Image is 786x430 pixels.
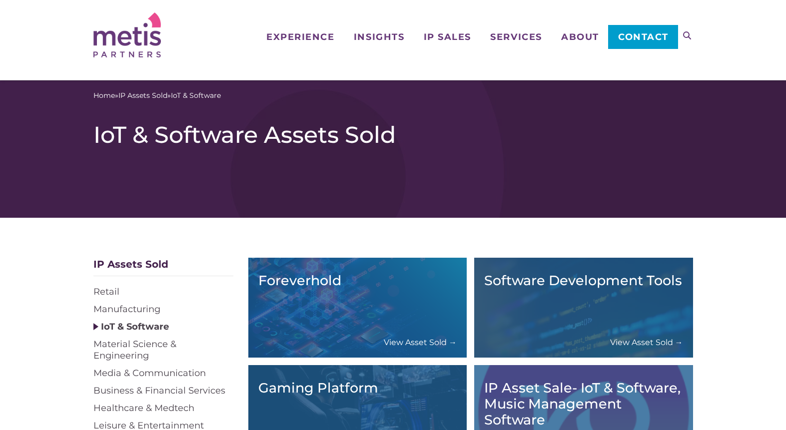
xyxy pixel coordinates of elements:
[608,25,678,49] a: Contact
[93,286,119,297] a: Retail
[93,339,176,361] a: Material Science & Engineering
[93,121,693,149] h1: IoT & Software Assets Sold
[171,90,221,101] span: IoT & Software
[561,32,599,41] span: About
[490,32,542,41] span: Services
[484,273,683,289] h3: Software Development Tools
[266,32,334,41] span: Experience
[610,337,683,348] a: View Asset Sold →
[93,385,225,396] a: Business & Financial Services
[93,90,115,101] a: Home
[93,12,161,57] img: Metis Partners
[93,304,160,315] a: Manufacturing
[258,273,457,289] h3: Foreverhold
[118,90,167,101] a: IP Assets Sold
[93,258,233,276] div: IP Assets Sold
[101,321,169,332] a: IoT & Software
[484,380,683,428] h3: IP Asset Sale- IoT & Software, Music Management Software
[354,32,404,41] span: Insights
[93,403,194,414] a: Healthcare & Medtech
[618,32,669,41] span: Contact
[93,368,206,379] a: Media & Communication
[384,337,457,348] a: View Asset Sold →
[258,380,457,396] h3: Gaming Platform
[93,90,221,101] span: » »
[424,32,471,41] span: IP Sales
